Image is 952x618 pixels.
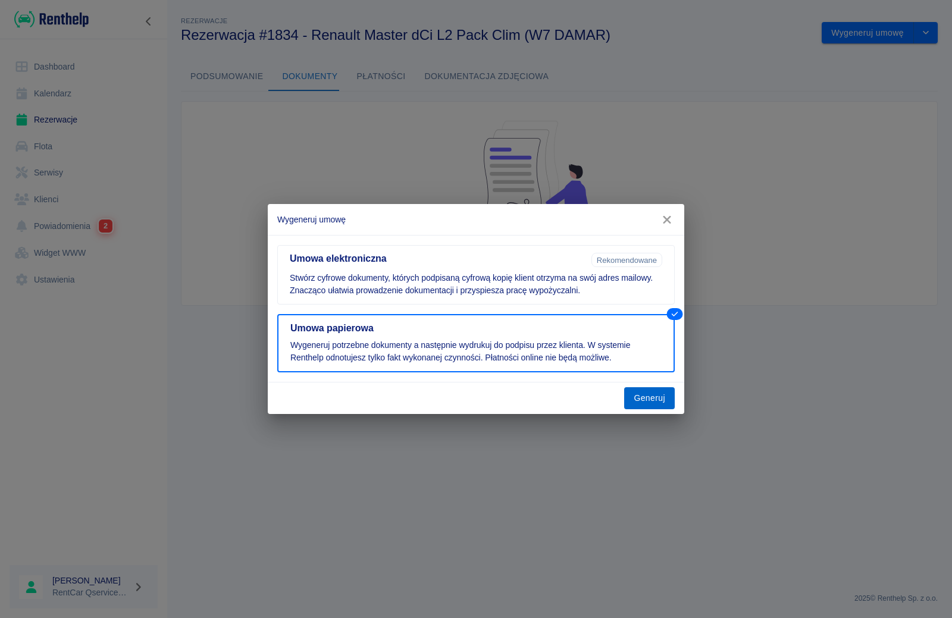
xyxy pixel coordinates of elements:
h5: Umowa elektroniczna [290,253,587,265]
button: Umowa papierowaWygeneruj potrzebne dokumenty a następnie wydrukuj do podpisu przez klienta. W sys... [277,314,675,372]
p: Wygeneruj potrzebne dokumenty a następnie wydrukuj do podpisu przez klienta. W systemie Renthelp ... [290,339,662,364]
button: Generuj [624,387,675,409]
h2: Wygeneruj umowę [268,204,684,235]
h5: Umowa papierowa [290,322,662,334]
span: Rekomendowane [592,256,662,265]
p: Stwórz cyfrowe dokumenty, których podpisaną cyfrową kopię klient otrzyma na swój adres mailowy. Z... [290,272,662,297]
button: Umowa elektronicznaRekomendowaneStwórz cyfrowe dokumenty, których podpisaną cyfrową kopię klient ... [277,245,675,305]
